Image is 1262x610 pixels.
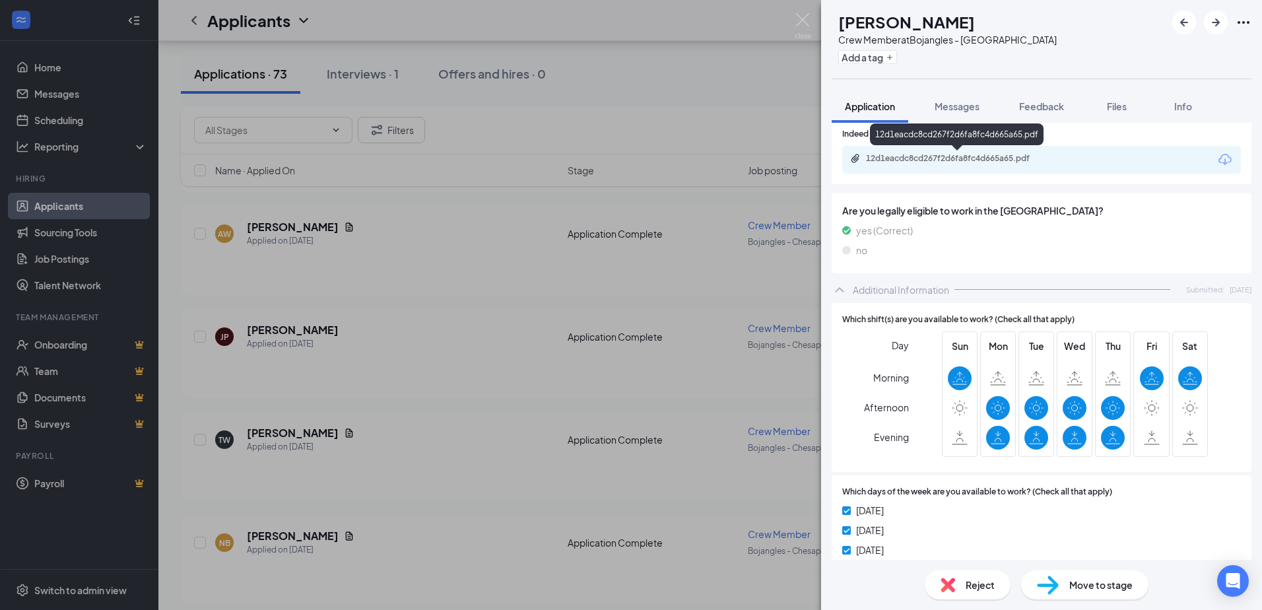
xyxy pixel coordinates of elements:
[842,128,900,141] span: Indeed Resume
[1217,152,1233,168] svg: Download
[1174,100,1192,112] span: Info
[1236,15,1251,30] svg: Ellipses
[935,100,980,112] span: Messages
[1186,284,1224,295] span: Submitted:
[1140,339,1164,353] span: Fri
[850,153,861,164] svg: Paperclip
[948,339,972,353] span: Sun
[870,123,1044,145] div: 12d1eacdc8cd267f2d6fa8fc4d665a65.pdf
[1107,100,1127,112] span: Files
[1101,339,1125,353] span: Thu
[1230,284,1251,295] span: [DATE]
[1204,11,1228,34] button: ArrowRight
[842,314,1075,326] span: Which shift(s) are you available to work? (Check all that apply)
[850,153,1064,166] a: Paperclip12d1eacdc8cd267f2d6fa8fc4d665a65.pdf
[838,33,1057,46] div: Crew Member at Bojangles - [GEOGRAPHIC_DATA]
[845,100,895,112] span: Application
[1172,11,1196,34] button: ArrowLeftNew
[892,338,909,353] span: Day
[838,11,975,33] h1: [PERSON_NAME]
[832,282,847,298] svg: ChevronUp
[1208,15,1224,30] svg: ArrowRight
[842,203,1241,218] span: Are you legally eligible to work in the [GEOGRAPHIC_DATA]?
[986,339,1010,353] span: Mon
[866,153,1051,164] div: 12d1eacdc8cd267f2d6fa8fc4d665a65.pdf
[966,578,995,592] span: Reject
[1069,578,1133,592] span: Move to stage
[1178,339,1202,353] span: Sat
[1217,565,1249,597] div: Open Intercom Messenger
[856,243,867,257] span: no
[838,50,897,64] button: PlusAdd a tag
[1063,339,1086,353] span: Wed
[856,543,884,557] span: [DATE]
[886,53,894,61] svg: Plus
[856,523,884,537] span: [DATE]
[1176,15,1192,30] svg: ArrowLeftNew
[874,425,909,449] span: Evening
[1024,339,1048,353] span: Tue
[842,486,1112,498] span: Which days of the week are you available to work? (Check all that apply)
[873,366,909,390] span: Morning
[864,395,909,419] span: Afternoon
[853,283,949,296] div: Additional Information
[856,223,913,238] span: yes (Correct)
[1019,100,1064,112] span: Feedback
[856,503,884,518] span: [DATE]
